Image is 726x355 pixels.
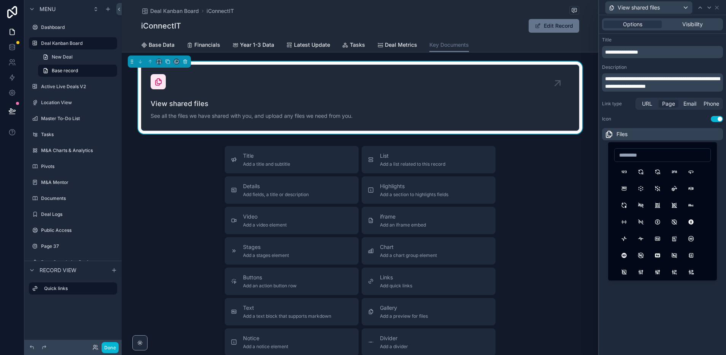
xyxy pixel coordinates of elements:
label: Description [602,64,627,70]
h1: iConnectIT [141,21,181,31]
button: AdFilled [651,249,664,262]
span: Add a title and subtitle [243,161,290,167]
button: Accessible [651,215,664,229]
label: Icon [602,116,611,122]
span: Add a text block that supports markdown [243,313,331,319]
button: ActivityHeartbeat [634,232,648,246]
span: Buttons [243,274,297,281]
button: 3dCubeSphereOff [651,182,664,195]
a: Post-Completion Reviews [29,256,117,268]
button: Abacus [651,198,664,212]
span: Phone [704,100,719,108]
label: Active Live Deals V2 [41,84,116,90]
button: AdCircleOff [634,249,648,262]
label: Deal Kanban Board [41,40,113,46]
button: View shared files [605,1,693,14]
label: Master To-Do List [41,116,116,122]
button: Ad [651,232,664,246]
label: Location View [41,100,116,106]
span: Text [243,304,331,312]
span: Add a preview for files [380,313,428,319]
a: Deal Metrics [377,38,417,53]
button: AB2 [617,198,631,212]
button: GalleryAdd a preview for files [362,298,496,325]
button: 123 [617,165,631,179]
span: Video [243,213,287,220]
a: Deal Kanban Board [141,7,199,15]
button: TextAdd a text block that supports markdown [225,298,359,325]
span: Add a divider [380,344,408,350]
button: 3dCubeSphere [634,182,648,195]
span: URL [642,100,652,108]
span: Menu [40,5,56,13]
button: 3dRotate [667,182,681,195]
button: TitleAdd a title and subtitle [225,146,359,173]
span: Add a list related to this record [380,161,445,167]
button: Done [102,342,119,353]
label: Title [602,37,612,43]
button: Edit Record [529,19,579,33]
a: Page 37 [29,240,117,252]
a: Pivots [29,160,117,173]
span: iConnectIT [207,7,234,15]
span: Base Data [149,41,175,49]
span: Add an action button row [243,283,297,289]
span: Add a notice element [243,344,288,350]
a: Deal Kanban Board [29,37,117,49]
span: Add fields, a title or description [243,192,309,198]
button: AccessibleOff [667,215,681,229]
span: Options [623,21,642,28]
a: Financials [187,38,220,53]
button: ListAdd a list related to this record [362,146,496,173]
span: Gallery [380,304,428,312]
a: Base record [38,65,117,77]
span: Visibility [682,21,703,28]
a: Public Access [29,224,117,236]
span: Year 1-3 Data [240,41,274,49]
span: Page [662,100,675,108]
span: Add a chart group element [380,252,437,258]
button: 12Hours [634,165,648,179]
a: Year 1-3 Data [232,38,274,53]
button: Adjustments [634,265,648,279]
button: AdjustmentsAlt [651,265,664,279]
button: DetailsAdd fields, a title or description [225,176,359,204]
span: Files [616,130,628,138]
a: Base Data [141,38,175,53]
a: Dashboard [29,21,117,33]
label: Public Access [41,227,116,233]
button: AdCircleFilled [617,249,631,262]
a: Latest Update [286,38,330,53]
span: Deal Metrics [385,41,417,49]
a: Master To-Do List [29,113,117,125]
span: Divider [380,334,408,342]
button: AccessibleOffFilled [684,215,698,229]
button: 360View [617,182,631,195]
a: M&A Mentor [29,176,117,189]
span: Add a section to highlights fields [380,192,448,198]
div: scrollable content [602,46,723,58]
span: Email [683,100,696,108]
label: Documents [41,195,116,201]
label: M&A Mentor [41,179,116,185]
button: AddressBookOff [617,265,631,279]
button: AdOff [667,249,681,262]
span: New Deal [52,54,73,60]
a: Location View [29,97,117,109]
span: Tasks [350,41,365,49]
span: Highlights [380,182,448,190]
button: HighlightsAdd a section to highlights fields [362,176,496,204]
span: Financials [194,41,220,49]
a: M&A Charts & Analytics [29,144,117,157]
span: Details [243,182,309,190]
span: See all the files we have shared with you, and upload any files we need from you. [151,112,570,120]
div: scrollable content [602,73,723,92]
span: Base record [52,68,78,74]
a: Active Live Deals V2 [29,81,117,93]
span: Key Documents [429,41,469,49]
button: AbacusOff [667,198,681,212]
span: Chart [380,243,437,251]
label: Link type [602,101,632,107]
span: iframe [380,213,426,220]
span: View shared files [618,4,660,11]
